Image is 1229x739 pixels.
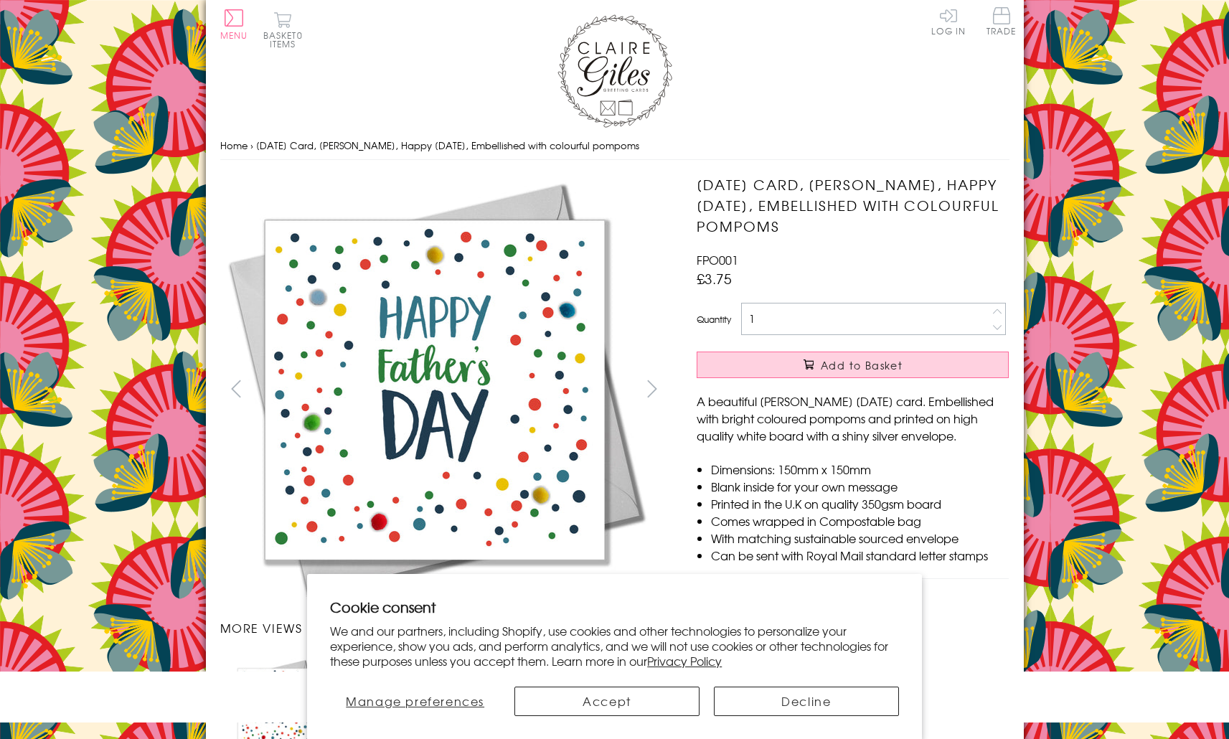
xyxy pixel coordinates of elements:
a: Log In [931,7,966,35]
button: Basket0 items [263,11,303,48]
li: Comes wrapped in Compostable bag [711,512,1009,529]
li: Can be sent with Royal Mail standard letter stamps [711,547,1009,564]
li: With matching sustainable sourced envelope [711,529,1009,547]
p: We and our partners, including Shopify, use cookies and other technologies to personalize your ex... [330,623,899,668]
span: £3.75 [697,268,732,288]
li: Printed in the U.K on quality 350gsm board [711,495,1009,512]
p: A beautiful [PERSON_NAME] [DATE] card. Embellished with bright coloured pompoms and printed on hi... [697,392,1009,444]
span: Add to Basket [821,358,903,372]
a: Privacy Policy [647,652,722,669]
label: Quantity [697,313,731,326]
button: Manage preferences [330,687,500,716]
button: Accept [514,687,700,716]
a: Trade [987,7,1017,38]
span: Manage preferences [346,692,484,710]
li: Dimensions: 150mm x 150mm [711,461,1009,478]
img: Father's Day Card, Dotty, Happy Father's Day, Embellished with colourful pompoms [668,174,1098,497]
button: Add to Basket [697,352,1009,378]
span: FPO001 [697,251,738,268]
h3: More views [220,619,669,636]
span: 0 items [270,29,303,50]
h1: [DATE] Card, [PERSON_NAME], Happy [DATE], Embellished with colourful pompoms [697,174,1009,236]
button: prev [220,372,253,405]
li: Blank inside for your own message [711,478,1009,495]
span: › [250,138,253,152]
button: next [636,372,668,405]
img: Claire Giles Greetings Cards [557,14,672,128]
nav: breadcrumbs [220,131,1009,161]
h2: Cookie consent [330,597,899,617]
button: Menu [220,9,248,39]
a: Home [220,138,248,152]
img: Father's Day Card, Dotty, Happy Father's Day, Embellished with colourful pompoms [220,174,650,605]
button: Decline [714,687,899,716]
span: [DATE] Card, [PERSON_NAME], Happy [DATE], Embellished with colourful pompoms [256,138,639,152]
span: Menu [220,29,248,42]
span: Trade [987,7,1017,35]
